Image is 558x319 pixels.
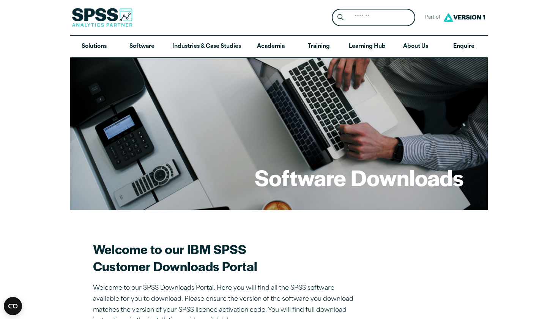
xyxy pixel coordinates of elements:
[334,11,348,25] button: Search magnifying glass icon
[441,10,487,24] img: Version1 Logo
[440,36,488,58] a: Enquire
[166,36,247,58] a: Industries & Case Studies
[295,36,343,58] a: Training
[421,12,441,23] span: Part of
[247,36,295,58] a: Academia
[4,297,22,315] button: Open CMP widget
[392,36,440,58] a: About Us
[332,9,415,27] form: Site Header Search Form
[93,240,359,275] h2: Welcome to our IBM SPSS Customer Downloads Portal
[70,36,488,58] nav: Desktop version of site main menu
[255,163,463,192] h1: Software Downloads
[4,297,22,315] svg: CookieBot Widget Icon
[4,297,22,315] div: CookieBot Widget Contents
[343,36,392,58] a: Learning Hub
[70,36,118,58] a: Solutions
[337,14,344,21] svg: Search magnifying glass icon
[118,36,166,58] a: Software
[72,8,132,27] img: SPSS Analytics Partner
